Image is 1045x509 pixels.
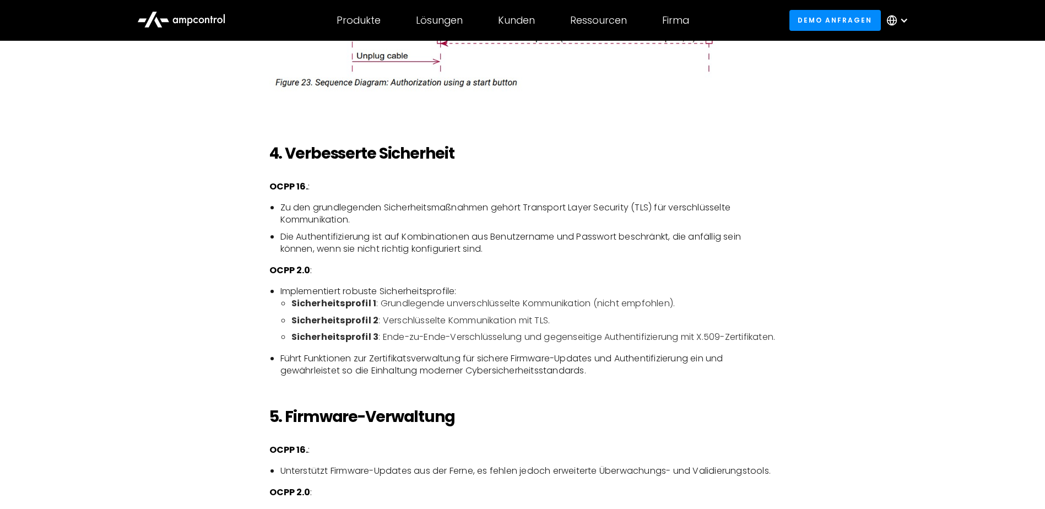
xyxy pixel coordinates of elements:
[269,264,776,277] p: :
[280,202,776,226] li: Zu den grundlegenden Sicherheitsmaßnahmen gehört Transport Layer Security (TLS) für verschlüsselt...
[662,14,689,26] div: Firma
[291,314,379,327] strong: Sicherheitsprofil 2
[291,315,776,327] li: : Verschlüsselte Kommunikation mit TLS.
[269,181,776,193] p: :
[269,443,308,456] strong: OCPP 16.
[570,14,627,26] div: Ressourcen
[269,143,454,164] strong: 4. Verbesserte Sicherheit
[498,14,535,26] div: Kunden
[269,406,455,427] strong: 5. Firmware-Verwaltung
[269,486,776,499] p: :
[291,297,377,310] strong: Sicherheitsprofil 1
[291,297,776,310] li: : Grundlegende unverschlüsselte Kommunikation (nicht empfohlen).
[291,331,379,343] strong: Sicherheitsprofil 3
[416,14,463,26] div: Lösungen
[280,465,776,477] li: Unterstützt Firmware-Updates aus der Ferne, es fehlen jedoch erweiterte Überwachungs- und Validie...
[280,353,776,377] li: Führt Funktionen zur Zertifikatsverwaltung für sichere Firmware-Updates und Authentifizierung ein...
[280,285,776,344] li: Implementiert robuste Sicherheitsprofile:
[280,231,776,256] li: Die Authentifizierung ist auf Kombinationen aus Benutzername und Passwort beschränkt, die anfälli...
[269,264,310,277] strong: OCPP 2.0
[337,14,381,26] div: Produkte
[269,180,308,193] strong: OCPP 16.
[789,10,881,30] a: Demo anfragen
[269,444,776,456] p: :
[291,331,776,343] li: : Ende-zu-Ende-Verschlüsselung und gegenseitige Authentifizierung mit X.509-Zertifikaten.
[269,486,310,499] strong: OCPP 2.0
